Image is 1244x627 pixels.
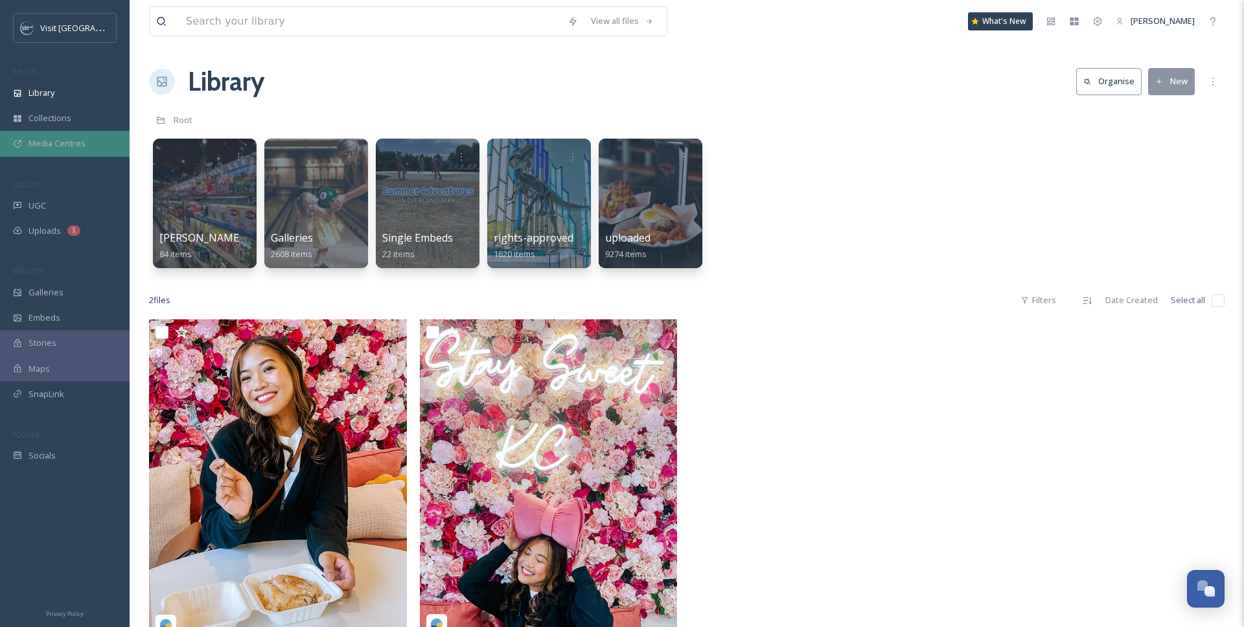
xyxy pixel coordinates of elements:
span: MEDIA [13,67,36,76]
button: Organise [1076,68,1142,95]
a: Organise [1076,68,1148,95]
a: View all files [584,8,660,34]
input: Search your library [179,7,561,36]
a: What's New [968,12,1033,30]
div: 1 [67,225,80,236]
a: Galleries2608 items [271,232,313,260]
span: SnapLink [29,388,64,400]
span: uploaded [605,231,651,245]
span: Single Embeds [382,231,453,245]
span: COLLECT [13,179,41,189]
span: [PERSON_NAME] Sponsored Trip [159,231,321,245]
div: Filters [1014,288,1063,313]
div: Date Created [1099,288,1164,313]
span: WIDGETS [13,266,43,276]
span: Library [29,87,54,99]
span: Stories [29,337,56,349]
span: Media Centres [29,137,86,150]
button: New [1148,68,1195,95]
a: Single Embeds22 items [382,232,453,260]
span: 2 file s [149,294,170,306]
a: Root [174,112,192,128]
span: 2608 items [271,248,312,260]
span: Socials [29,450,56,462]
a: Library [188,62,264,101]
span: [PERSON_NAME] [1131,15,1195,27]
span: UGC [29,199,46,212]
span: 9274 items [605,248,647,260]
a: uploaded9274 items [605,232,651,260]
span: Collections [29,112,71,124]
span: Privacy Policy [46,610,84,618]
span: Root [174,114,192,126]
span: Galleries [29,286,63,299]
img: c3es6xdrejuflcaqpovn.png [21,21,34,34]
a: [PERSON_NAME] [1109,8,1201,34]
span: Visit [GEOGRAPHIC_DATA] [40,21,141,34]
a: rights-approved1620 items [494,232,573,260]
a: [PERSON_NAME] Sponsored Trip84 items [159,232,321,260]
span: Maps [29,363,50,375]
span: rights-approved [494,231,573,245]
span: Uploads [29,225,61,237]
span: Galleries [271,231,313,245]
span: 1620 items [494,248,535,260]
span: 84 items [159,248,192,260]
span: 22 items [382,248,415,260]
a: Privacy Policy [46,605,84,621]
span: Embeds [29,312,60,324]
span: Select all [1171,294,1205,306]
button: Open Chat [1187,570,1225,608]
span: SOCIALS [13,429,39,439]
